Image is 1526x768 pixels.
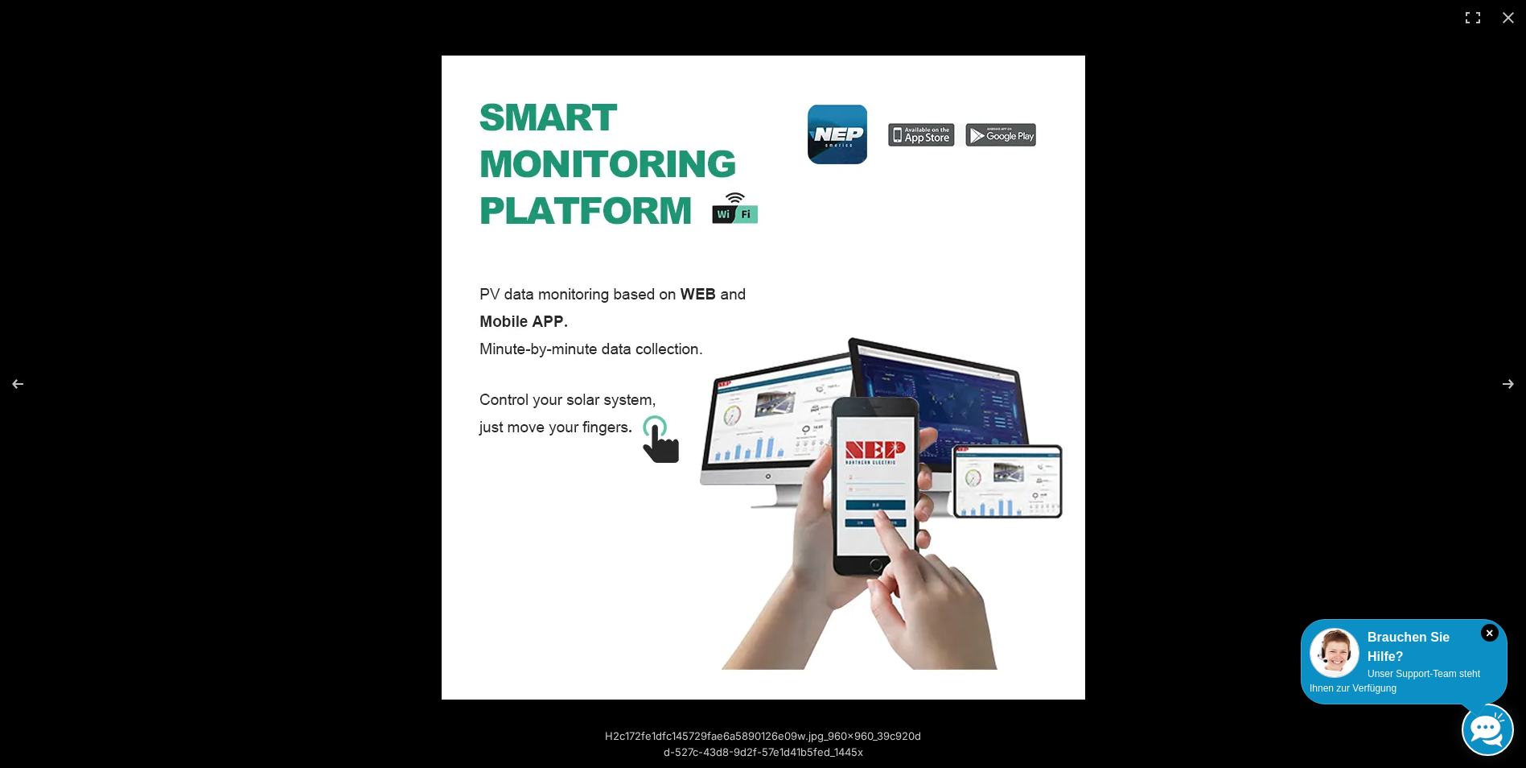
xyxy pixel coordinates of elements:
i: Schließen [1481,624,1499,642]
img: H2c172fe1dfc145729fae6a5890126e09w.jpg_960x960_39c920dd-527c-43d8-9d2f-57e1d41b5fed_1445x.webp [442,56,1085,700]
div: H2c172fe1dfc145729fae6a5890126e09w.jpg_960x960_39c920dd-527c-43d8-9d2f-57e1d41b5fed_1445x [594,720,932,768]
div: Brauchen Sie Hilfe? [1310,628,1499,667]
img: Customer service [1310,628,1359,678]
span: Unser Support-Team steht Ihnen zur Verfügung [1310,668,1480,694]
